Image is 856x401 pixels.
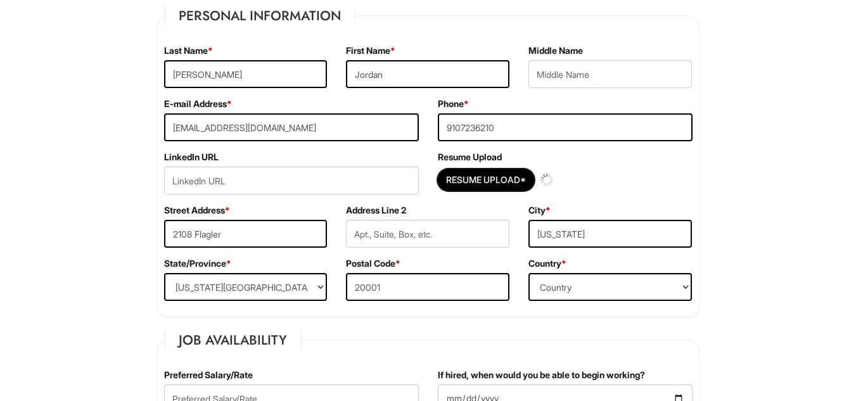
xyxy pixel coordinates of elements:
label: Phone [438,98,469,110]
select: State/Province [164,273,328,301]
label: Last Name [164,44,213,57]
label: If hired, when would you be able to begin working? [438,369,645,381]
input: Postal Code [346,273,509,301]
input: LinkedIn URL [164,167,419,194]
label: LinkedIn URL [164,151,219,163]
input: Apt., Suite, Box, etc. [346,220,509,248]
input: First Name [346,60,509,88]
label: E-mail Address [164,98,232,110]
label: Preferred Salary/Rate [164,369,253,381]
label: State/Province [164,257,231,270]
legend: Personal Information [164,6,355,25]
label: Country [528,257,566,270]
label: Street Address [164,204,230,217]
button: Resume Upload*Resume Upload* [438,169,534,191]
input: City [528,220,692,248]
input: Last Name [164,60,328,88]
input: E-mail Address [164,113,419,141]
input: Street Address [164,220,328,248]
input: Phone [438,113,693,141]
label: Middle Name [528,44,583,57]
label: Postal Code [346,257,400,270]
img: loading.gif [540,174,553,186]
select: Country [528,273,692,301]
label: City [528,204,551,217]
label: Resume Upload [438,151,502,163]
input: Middle Name [528,60,692,88]
label: Address Line 2 [346,204,406,217]
legend: Job Availability [164,331,302,350]
label: First Name [346,44,395,57]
